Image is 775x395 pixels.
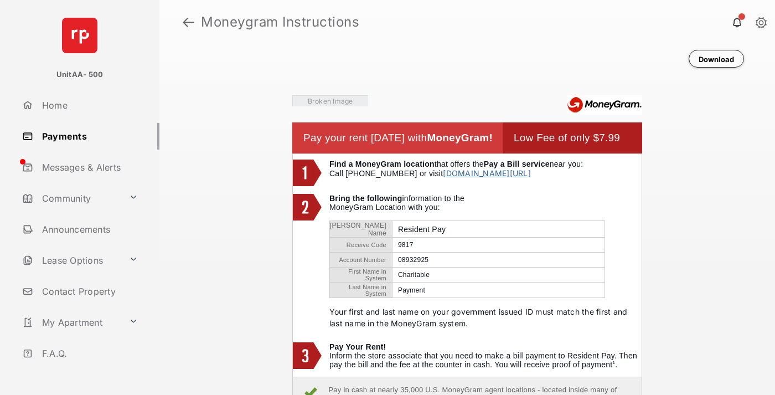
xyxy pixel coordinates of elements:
td: 9817 [392,238,604,253]
td: Pay your rent [DATE] with [303,122,503,153]
td: Last Name in System [330,283,392,297]
b: Find a MoneyGram location [329,160,435,168]
a: Lease Options [18,247,125,274]
b: Bring the following [329,194,402,203]
a: F.A.Q. [18,340,159,367]
img: svg+xml;base64,PHN2ZyB4bWxucz0iaHR0cDovL3d3dy53My5vcmcvMjAwMC9zdmciIHdpZHRoPSI2NCIgaGVpZ2h0PSI2NC... [62,18,97,53]
td: Receive Code [330,238,392,253]
b: Pay a Bill service [484,160,550,168]
a: Payments [18,123,159,150]
img: 2 [293,194,322,220]
a: Home [18,92,159,119]
td: First Name in System [330,268,392,283]
td: Inform the store associate that you need to make a bill payment to Resident Pay. Then pay the bil... [329,342,642,371]
a: Contact Property [18,278,159,305]
td: Low Fee of only $7.99 [514,122,631,153]
a: My Apartment [18,309,125,336]
strong: Moneygram Instructions [201,16,359,29]
b: Pay Your Rent! [329,342,386,351]
p: Your first and last name on your government issued ID must match the first and last name in the M... [329,306,642,329]
a: Community [18,185,125,212]
td: Resident Pay [392,221,604,238]
a: [DOMAIN_NAME][URL] [443,168,530,178]
td: 08932925 [392,253,604,268]
b: MoneyGram! [427,132,493,143]
img: 3 [293,342,322,369]
a: Messages & Alerts [18,154,159,181]
td: [PERSON_NAME] Name [330,221,392,238]
img: Moneygram [567,95,642,115]
td: that offers the near you: Call [PHONE_NUMBER] or visit [329,160,642,188]
p: UnitAA- 500 [56,69,104,80]
td: information to the MoneyGram Location with you: [329,194,642,337]
td: Payment [392,283,604,297]
a: Announcements [18,216,159,243]
img: 1 [293,160,322,186]
sup: 1 [612,360,615,365]
td: Charitable [392,268,604,283]
button: Download [689,50,744,68]
td: Account Number [330,253,392,268]
img: Vaibhav Square [292,95,368,106]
